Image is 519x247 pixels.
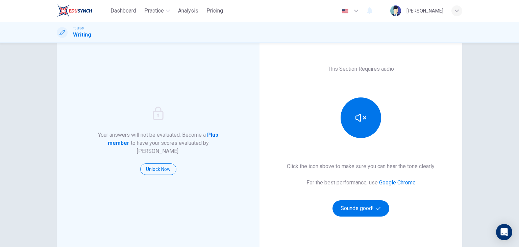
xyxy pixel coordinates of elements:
[73,31,91,39] h1: Writing
[108,5,139,17] button: Dashboard
[341,8,349,14] img: en
[142,5,173,17] button: Practice
[144,7,164,15] span: Practice
[97,131,219,155] h6: Your answers will not be evaluated. Become a to have your scores evaluated by [PERSON_NAME].
[390,5,401,16] img: Profile picture
[206,7,223,15] span: Pricing
[73,26,84,31] span: TOEFL®
[178,7,198,15] span: Analysis
[57,4,108,18] a: EduSynch logo
[306,179,416,187] h6: For the best performance, use
[108,132,219,146] strong: Plus member
[496,224,512,240] div: Open Intercom Messenger
[328,65,394,73] h6: This Section Requires audio
[57,4,92,18] img: EduSynch logo
[406,7,443,15] div: [PERSON_NAME]
[204,5,226,17] button: Pricing
[379,179,416,186] a: Google Chrome
[332,200,389,217] button: Sounds good!
[110,7,136,15] span: Dashboard
[140,163,176,175] button: Unlock Now
[287,162,435,171] h6: Click the icon above to make sure you can hear the tone clearly.
[175,5,201,17] button: Analysis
